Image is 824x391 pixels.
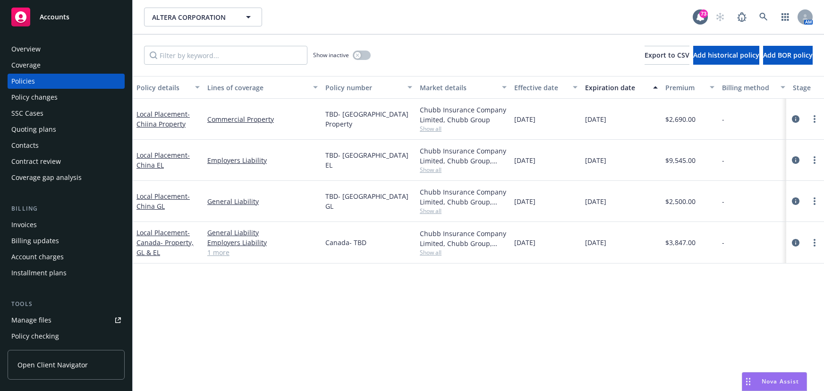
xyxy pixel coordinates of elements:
a: more [809,195,820,207]
button: Lines of coverage [204,76,322,99]
div: Billing updates [11,233,59,248]
span: Accounts [40,13,69,21]
div: Stage [793,83,822,93]
span: Show all [420,248,507,256]
a: Accounts [8,4,125,30]
a: Manage files [8,313,125,328]
a: Local Placement [136,151,190,170]
div: Premium [665,83,704,93]
a: Coverage [8,58,125,73]
div: Market details [420,83,496,93]
a: Local Placement [136,110,190,128]
div: Billing method [722,83,775,93]
span: [DATE] [514,196,535,206]
span: Nova Assist [762,377,799,385]
div: 73 [699,9,708,18]
a: Local Placement [136,192,190,211]
span: TBD- [GEOGRAPHIC_DATA] EL [325,150,412,170]
div: Account charges [11,249,64,264]
a: more [809,154,820,166]
div: Policy checking [11,329,59,344]
div: Chubb Insurance Company Limited, Chubb Group, Worldwide Insurance Services Enterprise (WISE) [420,187,507,207]
button: Add BOR policy [763,46,813,65]
input: Filter by keyword... [144,46,307,65]
a: Local Placement [136,228,194,257]
span: $2,690.00 [665,114,696,124]
span: $3,847.00 [665,238,696,247]
span: [DATE] [514,238,535,247]
a: General Liability [207,196,318,206]
button: Add historical policy [693,46,759,65]
a: Contract review [8,154,125,169]
span: Export to CSV [645,51,689,59]
span: $2,500.00 [665,196,696,206]
a: Policies [8,74,125,89]
a: Search [754,8,773,26]
a: Invoices [8,217,125,232]
span: - [722,155,724,165]
a: Policy changes [8,90,125,105]
a: more [809,113,820,125]
div: Chubb Insurance Company Limited, Chubb Group, Worldwide Insurance Services Enterprise (WISE) [420,146,507,166]
div: Installment plans [11,265,67,280]
span: [DATE] [585,238,606,247]
span: [DATE] [585,114,606,124]
button: Market details [416,76,510,99]
span: ALTERA CORPORATION [152,12,234,22]
span: Show inactive [313,51,349,59]
div: Coverage [11,58,41,73]
a: more [809,237,820,248]
a: Employers Liability [207,238,318,247]
div: Contacts [11,138,39,153]
div: Drag to move [742,373,754,391]
a: Policy checking [8,329,125,344]
div: Policy details [136,83,189,93]
div: Policy changes [11,90,58,105]
div: Overview [11,42,41,57]
span: Canada- TBD [325,238,366,247]
span: - [722,114,724,124]
a: Contacts [8,138,125,153]
a: Coverage gap analysis [8,170,125,185]
span: Add historical policy [693,51,759,59]
a: 1 more [207,247,318,257]
a: Employers Liability [207,155,318,165]
button: Nova Assist [742,372,807,391]
div: SSC Cases [11,106,43,121]
span: [DATE] [585,196,606,206]
a: circleInformation [790,237,801,248]
span: Show all [420,166,507,174]
a: Quoting plans [8,122,125,137]
span: - Canada- Property, GL & EL [136,228,194,257]
button: Expiration date [581,76,662,99]
button: Premium [662,76,718,99]
div: Policies [11,74,35,89]
button: ALTERA CORPORATION [144,8,262,26]
button: Billing method [718,76,789,99]
span: - [722,238,724,247]
a: Switch app [776,8,795,26]
div: Lines of coverage [207,83,307,93]
span: Show all [420,125,507,133]
button: Export to CSV [645,46,689,65]
button: Policy details [133,76,204,99]
span: Add BOR policy [763,51,813,59]
span: TBD- [GEOGRAPHIC_DATA] GL [325,191,412,211]
span: [DATE] [514,155,535,165]
span: $9,545.00 [665,155,696,165]
div: Expiration date [585,83,647,93]
span: Show all [420,207,507,215]
div: Chubb Insurance Company Limited, Chubb Group [420,105,507,125]
div: Manage files [11,313,51,328]
a: Commercial Property [207,114,318,124]
a: circleInformation [790,195,801,207]
span: - [722,196,724,206]
a: General Liability [207,228,318,238]
span: Open Client Navigator [17,360,88,370]
div: Contract review [11,154,61,169]
a: circleInformation [790,154,801,166]
div: Billing [8,204,125,213]
a: circleInformation [790,113,801,125]
div: Invoices [11,217,37,232]
div: Effective date [514,83,567,93]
